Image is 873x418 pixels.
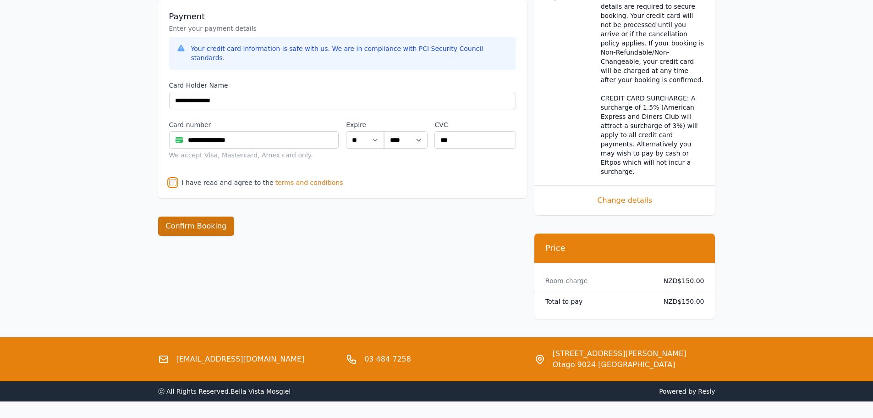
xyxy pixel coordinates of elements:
[169,120,339,129] label: Card number
[545,276,649,285] dt: Room charge
[545,195,704,206] span: Change details
[698,388,715,395] a: Resly
[545,297,649,306] dt: Total to pay
[275,178,343,187] span: terms and conditions
[158,217,235,236] button: Confirm Booking
[440,387,715,396] span: Powered by
[176,354,305,365] a: [EMAIL_ADDRESS][DOMAIN_NAME]
[182,179,274,186] label: I have read and agree to the
[346,120,384,129] label: Expire
[656,276,704,285] dd: NZD$150.00
[169,150,339,160] div: We accept Visa, Mastercard, Amex card only.
[169,24,516,33] p: Enter your payment details
[158,388,291,395] span: ⓒ All Rights Reserved. Bella Vista Mosgiel
[656,297,704,306] dd: NZD$150.00
[384,120,427,129] label: .
[191,44,509,62] div: Your credit card information is safe with us. We are in compliance with PCI Security Council stan...
[169,11,516,22] h3: Payment
[364,354,411,365] a: 03 484 7258
[434,120,516,129] label: CVC
[545,243,704,254] h3: Price
[553,348,686,359] span: [STREET_ADDRESS][PERSON_NAME]
[553,359,686,370] span: Otago 9024 [GEOGRAPHIC_DATA]
[169,81,516,90] label: Card Holder Name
